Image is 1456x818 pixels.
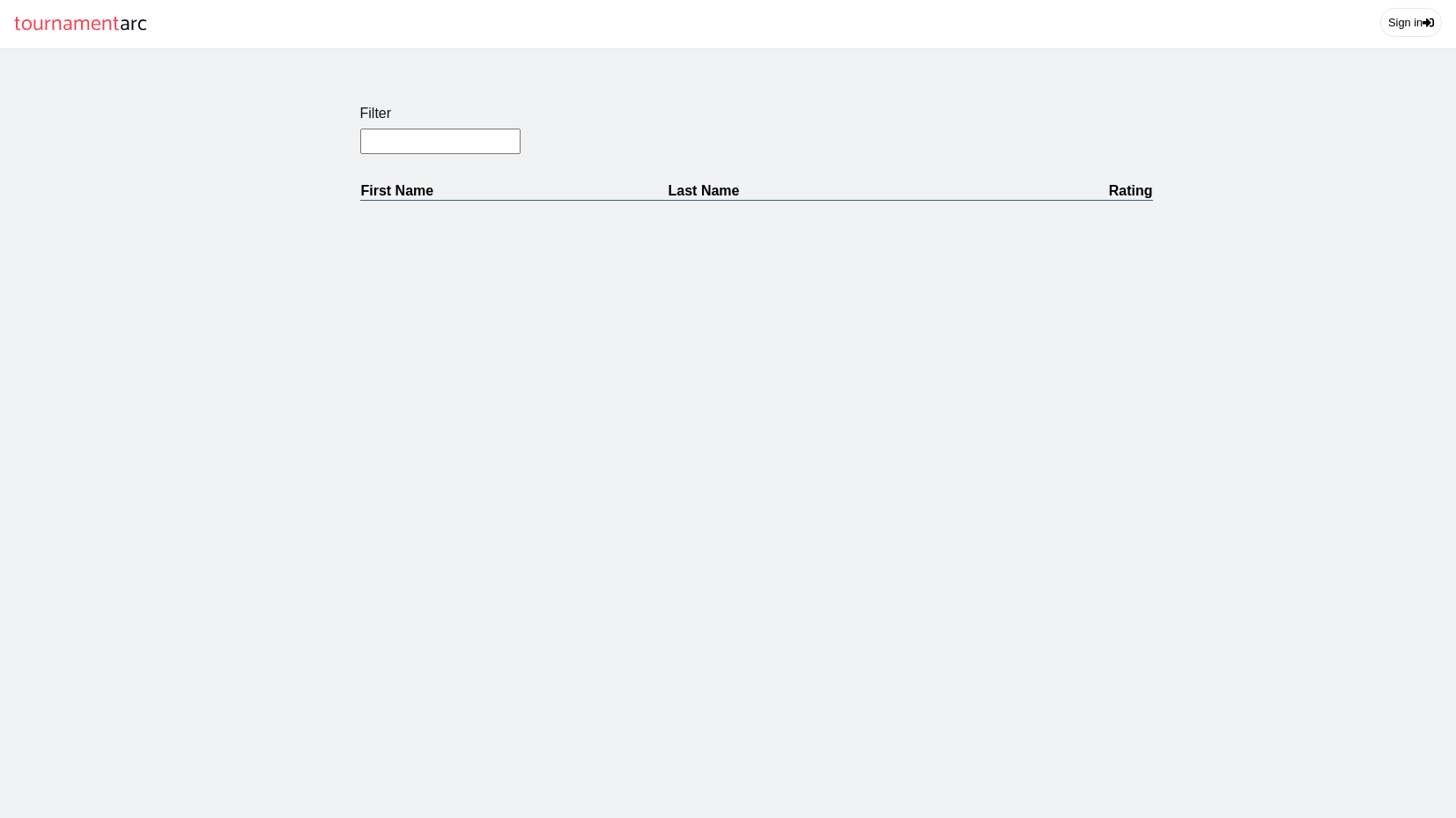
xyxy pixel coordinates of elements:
a: tournamentarc [14,7,147,41]
label: Filter [360,106,1153,122]
span: tournament [14,7,120,41]
th: Rating [968,182,1152,201]
span: arc [120,7,147,41]
th: First Name [360,182,668,201]
a: Sign in [1380,8,1442,37]
th: Last Name [668,182,969,201]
